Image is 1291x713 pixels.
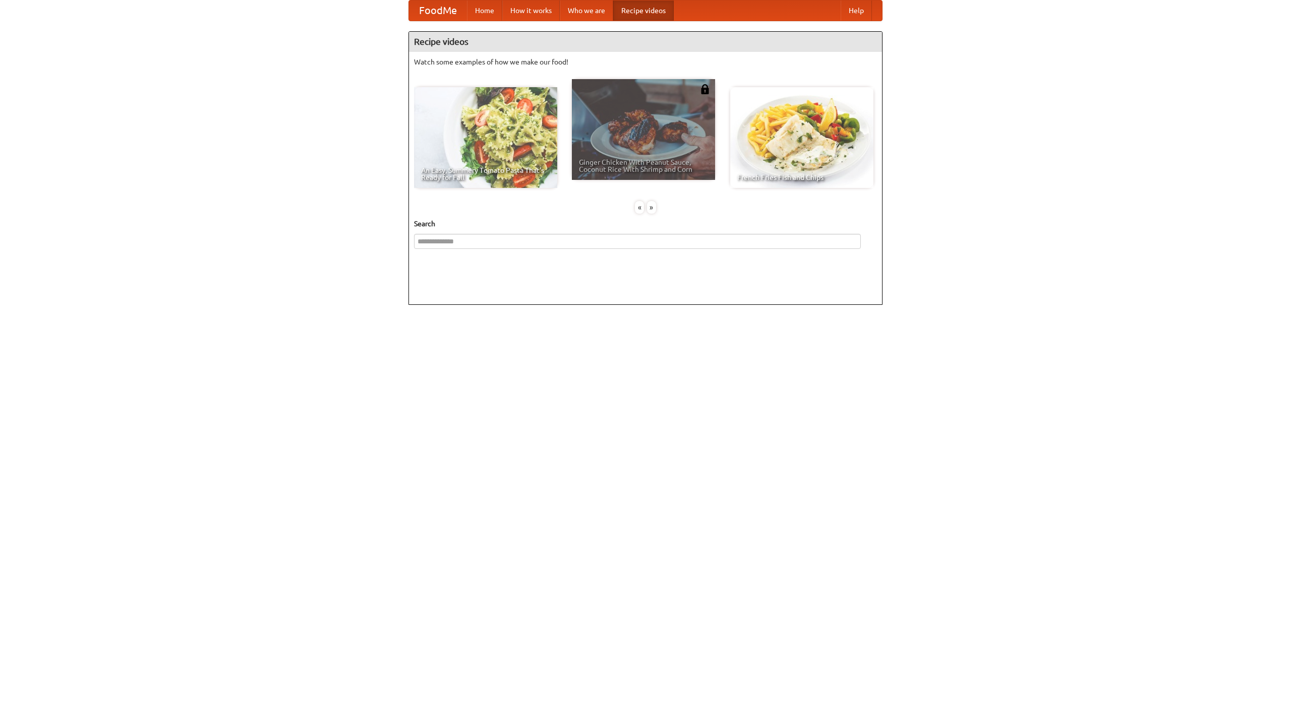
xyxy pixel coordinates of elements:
[730,87,873,188] a: French Fries Fish and Chips
[467,1,502,21] a: Home
[737,174,866,181] span: French Fries Fish and Chips
[613,1,674,21] a: Recipe videos
[414,219,877,229] h5: Search
[647,201,656,214] div: »
[502,1,560,21] a: How it works
[414,87,557,188] a: An Easy, Summery Tomato Pasta That's Ready for Fall
[635,201,644,214] div: «
[700,84,710,94] img: 483408.png
[414,57,877,67] p: Watch some examples of how we make our food!
[841,1,872,21] a: Help
[560,1,613,21] a: Who we are
[409,32,882,52] h4: Recipe videos
[421,167,550,181] span: An Easy, Summery Tomato Pasta That's Ready for Fall
[409,1,467,21] a: FoodMe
